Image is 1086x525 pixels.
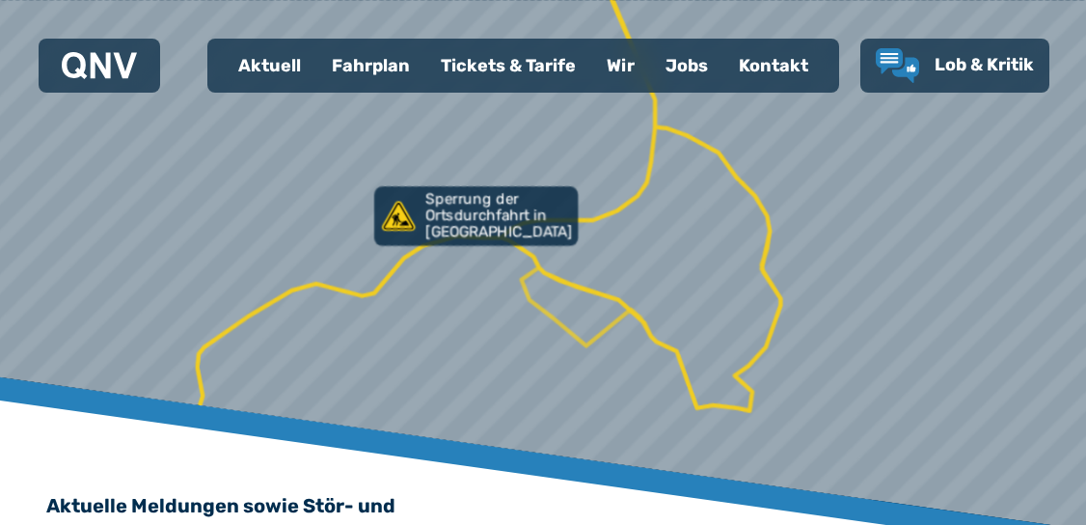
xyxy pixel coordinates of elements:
span: Lob & Kritik [935,54,1034,75]
a: Wir [591,41,650,91]
img: QNV Logo [62,52,137,79]
a: QNV Logo [62,46,137,85]
a: Aktuell [223,41,316,91]
a: Kontakt [723,41,824,91]
a: Sperrung der Ortsdurchfahrt in [GEOGRAPHIC_DATA] [374,186,578,246]
a: Lob & Kritik [876,48,1034,83]
div: Sperrung der Ortsdurchfahrt in [GEOGRAPHIC_DATA] [374,186,577,254]
a: Jobs [650,41,723,91]
a: Fahrplan [316,41,425,91]
p: Sperrung der Ortsdurchfahrt in [GEOGRAPHIC_DATA] [425,192,573,241]
a: Tickets & Tarife [425,41,591,91]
